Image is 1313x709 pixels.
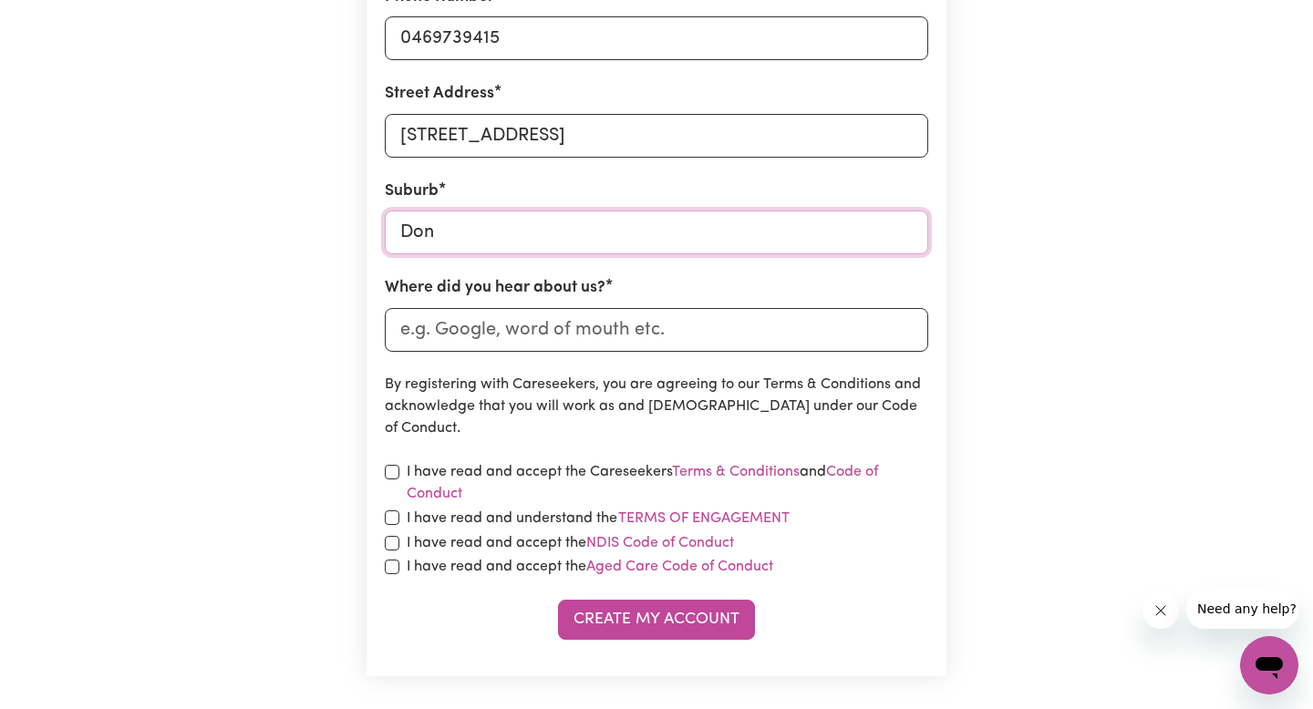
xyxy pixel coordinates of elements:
a: Aged Care Code of Conduct [586,560,773,574]
label: I have read and accept the [407,532,734,554]
iframe: Close message [1142,592,1179,629]
input: e.g. 221B Victoria St [385,114,928,158]
a: NDIS Code of Conduct [586,536,734,550]
button: Create My Account [558,600,755,640]
input: e.g. 0412 345 678 [385,16,928,60]
label: I have read and accept the [407,556,773,578]
label: Where did you hear about us? [385,276,605,300]
label: Suburb [385,180,439,203]
a: Code of Conduct [407,465,878,501]
p: By registering with Careseekers, you are agreeing to our Terms & Conditions and acknowledge that ... [385,374,928,439]
button: I have read and understand the [617,507,791,530]
input: e.g. Google, word of mouth etc. [385,308,928,352]
input: e.g. North Bondi, New South Wales [385,211,928,254]
label: Street Address [385,82,494,106]
label: I have read and accept the Careseekers and [407,461,928,505]
label: I have read and understand the [407,507,791,530]
iframe: Button to launch messaging window [1240,636,1298,694]
iframe: Message from company [1186,589,1298,629]
a: Terms & Conditions [672,465,800,479]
